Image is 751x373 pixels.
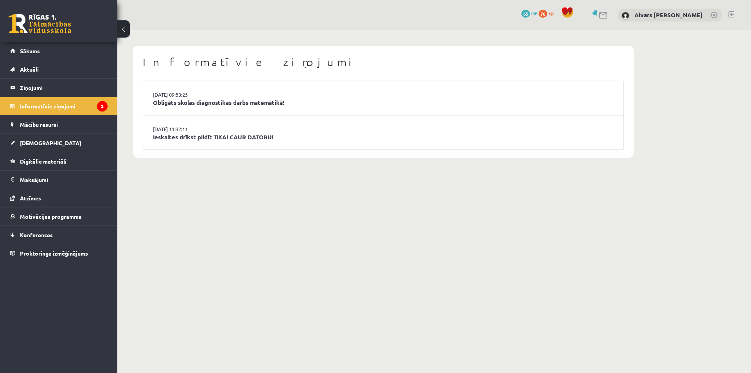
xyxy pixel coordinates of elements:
legend: Maksājumi [20,171,108,189]
a: Motivācijas programma [10,207,108,225]
a: Aivars [PERSON_NAME] [634,11,702,19]
span: xp [548,10,553,16]
a: Rīgas 1. Tālmācības vidusskola [9,14,71,33]
span: Digitālie materiāli [20,158,66,165]
i: 2 [97,101,108,112]
a: Informatīvie ziņojumi2 [10,97,108,115]
span: [DEMOGRAPHIC_DATA] [20,139,81,146]
a: 76 xp [539,10,557,16]
span: 76 [539,10,547,18]
a: Maksājumi [10,171,108,189]
a: 65 mP [521,10,537,16]
a: [DATE] 11:32:11 [153,125,212,133]
a: Sākums [10,42,108,60]
span: Konferences [20,231,53,238]
a: Ieskaites drīkst pildīt TIKAI CAUR DATORU! [153,133,614,142]
span: Mācību resursi [20,121,58,128]
span: Proktoringa izmēģinājums [20,250,88,257]
a: [DATE] 09:53:25 [153,91,212,99]
a: Obligāts skolas diagnostikas darbs matemātikā! [153,98,614,107]
a: Atzīmes [10,189,108,207]
a: Proktoringa izmēģinājums [10,244,108,262]
span: mP [531,10,537,16]
span: Atzīmes [20,195,41,202]
span: Sākums [20,47,40,54]
a: Konferences [10,226,108,244]
span: 65 [521,10,530,18]
a: Mācību resursi [10,115,108,133]
span: Aktuāli [20,66,39,73]
a: [DEMOGRAPHIC_DATA] [10,134,108,152]
legend: Ziņojumi [20,79,108,97]
img: Aivars Jānis Tebernieks [622,12,629,20]
a: Digitālie materiāli [10,152,108,170]
span: Motivācijas programma [20,213,82,220]
h1: Informatīvie ziņojumi [143,56,624,69]
legend: Informatīvie ziņojumi [20,97,108,115]
a: Aktuāli [10,60,108,78]
a: Ziņojumi [10,79,108,97]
